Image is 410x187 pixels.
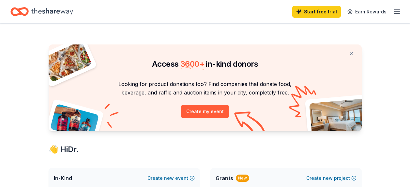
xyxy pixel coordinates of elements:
[41,41,92,82] img: Pizza
[181,105,229,118] button: Create my event
[216,174,233,182] span: Grants
[236,175,249,182] div: New
[56,80,354,97] p: Looking for product donations too? Find companies that donate food, beverage, and raffle and auct...
[147,174,195,182] button: Createnewevent
[234,111,267,136] img: Curvy arrow
[10,4,73,19] a: Home
[49,144,362,155] div: 👋 Hi Dr.
[180,59,204,69] span: 3600 +
[292,6,341,18] a: Start free trial
[306,174,357,182] button: Createnewproject
[164,174,174,182] span: new
[54,174,72,182] span: In-Kind
[343,6,390,18] a: Earn Rewards
[323,174,333,182] span: new
[152,59,258,69] span: Access in-kind donors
